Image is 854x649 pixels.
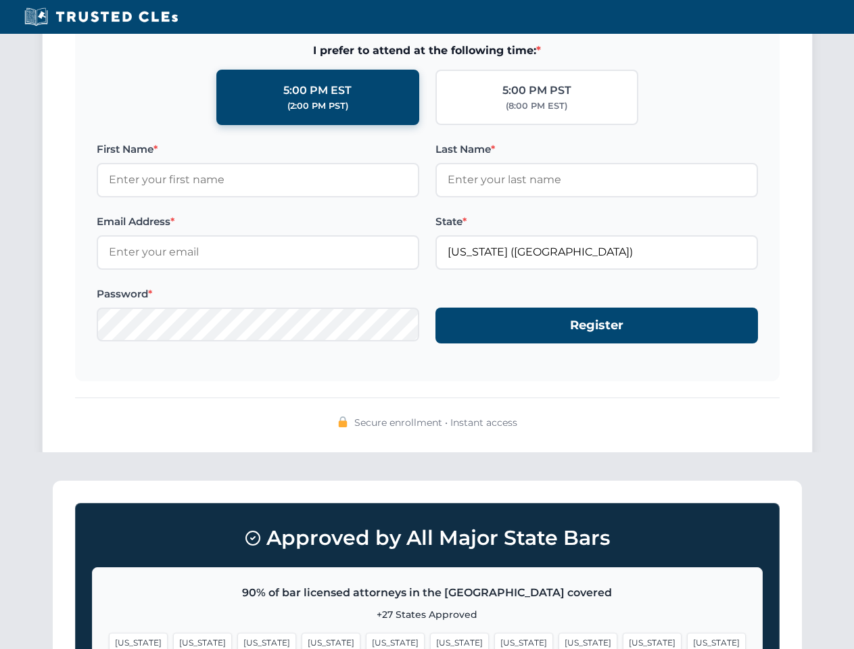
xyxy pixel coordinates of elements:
[109,607,746,622] p: +27 States Approved
[97,214,419,230] label: Email Address
[354,415,517,430] span: Secure enrollment • Instant access
[97,163,419,197] input: Enter your first name
[506,99,567,113] div: (8:00 PM EST)
[109,584,746,602] p: 90% of bar licensed attorneys in the [GEOGRAPHIC_DATA] covered
[283,82,352,99] div: 5:00 PM EST
[287,99,348,113] div: (2:00 PM PST)
[337,416,348,427] img: 🔒
[435,141,758,158] label: Last Name
[435,235,758,269] input: Florida (FL)
[97,141,419,158] label: First Name
[97,286,419,302] label: Password
[97,42,758,59] span: I prefer to attend at the following time:
[435,308,758,343] button: Register
[20,7,182,27] img: Trusted CLEs
[435,214,758,230] label: State
[97,235,419,269] input: Enter your email
[502,82,571,99] div: 5:00 PM PST
[92,520,763,556] h3: Approved by All Major State Bars
[435,163,758,197] input: Enter your last name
